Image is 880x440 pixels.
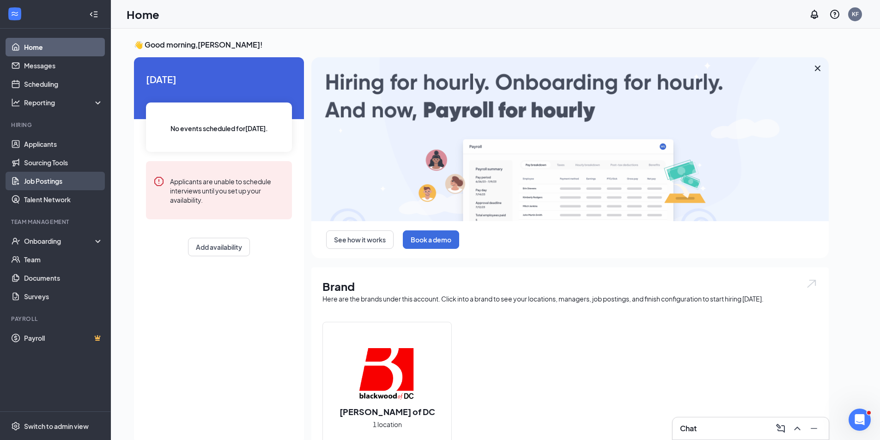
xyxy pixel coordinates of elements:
div: Payroll [11,315,101,323]
a: Job Postings [24,172,103,190]
div: Hiring [11,121,101,129]
div: Here are the brands under this account. Click into a brand to see your locations, managers, job p... [322,294,818,303]
svg: WorkstreamLogo [10,9,19,18]
svg: Collapse [89,10,98,19]
svg: Error [153,176,164,187]
a: Sourcing Tools [24,153,103,172]
a: Home [24,38,103,56]
button: See how it works [326,230,394,249]
div: Applicants are unable to schedule interviews until you set up your availability. [170,176,285,205]
div: Onboarding [24,236,95,246]
a: Surveys [24,287,103,306]
img: open.6027fd2a22e1237b5b06.svg [806,278,818,289]
span: 1 location [373,419,402,429]
iframe: Intercom live chat [849,409,871,431]
a: Messages [24,56,103,75]
a: Applicants [24,135,103,153]
button: ChevronUp [790,421,805,436]
button: Add availability [188,238,250,256]
svg: Analysis [11,98,20,107]
h3: 👋 Good morning, [PERSON_NAME] ! [134,40,829,50]
a: Documents [24,269,103,287]
button: Minimize [807,421,821,436]
img: Blackwood of DC [358,343,417,402]
svg: QuestionInfo [829,9,840,20]
div: Switch to admin view [24,422,89,431]
svg: Minimize [808,423,819,434]
img: payroll-large.gif [311,57,829,221]
button: ComposeMessage [773,421,788,436]
button: Book a demo [403,230,459,249]
svg: Cross [812,63,823,74]
a: Scheduling [24,75,103,93]
a: PayrollCrown [24,329,103,347]
div: KF [852,10,859,18]
svg: UserCheck [11,236,20,246]
span: No events scheduled for [DATE] . [170,123,268,133]
div: Team Management [11,218,101,226]
span: [DATE] [146,72,292,86]
h3: Chat [680,423,697,434]
svg: ChevronUp [792,423,803,434]
a: Team [24,250,103,269]
svg: ComposeMessage [775,423,786,434]
svg: Notifications [809,9,820,20]
h1: Home [127,6,159,22]
h1: Brand [322,278,818,294]
a: Talent Network [24,190,103,209]
div: Reporting [24,98,103,107]
svg: Settings [11,422,20,431]
h2: [PERSON_NAME] of DC [330,406,444,417]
